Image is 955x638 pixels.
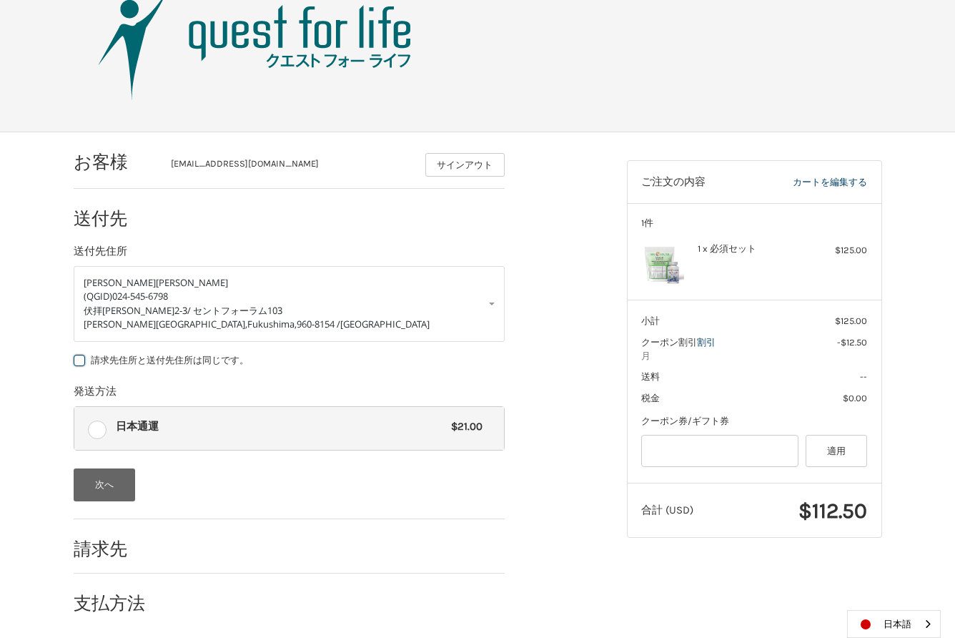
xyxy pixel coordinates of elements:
[84,290,112,303] span: (QGID)
[340,318,430,330] span: [GEOGRAPHIC_DATA]
[187,304,282,317] span: / セントフォーラム103
[835,315,867,326] span: $125.00
[247,318,297,330] span: Fukushima,
[425,153,505,177] button: サインアウト
[806,435,868,467] button: 適用
[112,290,168,303] span: 024-545-6798
[74,207,157,230] h2: 送付先
[74,355,505,366] label: 請求先住所と送付先住所は同じです。
[445,418,483,435] span: $21.00
[74,243,127,266] legend: 送付先住所
[641,371,660,382] span: 送料
[847,610,941,638] div: Language
[860,371,867,382] span: --
[837,337,867,348] span: -$12.50
[848,611,940,637] a: 日本語
[641,217,867,229] h3: 1件
[171,157,411,177] div: [EMAIL_ADDRESS][DOMAIN_NAME]
[641,315,660,326] span: 小計
[74,468,136,501] button: 次へ
[641,504,693,516] span: 合計 (USD)
[74,592,157,614] h2: 支払方法
[811,243,867,257] div: $125.00
[698,243,807,255] h4: 1 x 必須セット
[74,383,117,406] legend: 発送方法
[641,337,697,348] span: クーポン割引
[746,175,867,190] a: カートを編集する
[641,393,660,403] span: 税金
[84,276,156,289] span: [PERSON_NAME]
[847,610,941,638] aside: Language selected: 日本語
[641,435,798,467] input: Gift Certificate or Coupon Code
[641,175,746,190] h3: ご注文の内容
[843,393,867,403] span: $0.00
[297,318,340,330] span: 960-8154 /
[84,318,247,330] span: [PERSON_NAME][GEOGRAPHIC_DATA],
[74,538,157,560] h2: 請求先
[697,337,716,348] a: 割引
[74,266,505,342] a: Enter or select a different address
[798,498,867,524] span: $112.50
[641,349,867,363] span: 月
[156,276,228,289] span: [PERSON_NAME]
[84,304,187,317] span: 伏拝[PERSON_NAME]2-3
[116,418,445,435] span: 日本通運
[74,151,157,173] h2: お客様
[641,414,867,428] div: クーポン券/ギフト券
